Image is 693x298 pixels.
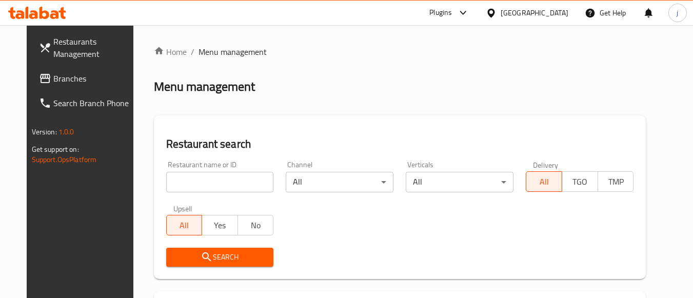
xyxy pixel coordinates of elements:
a: Home [154,46,187,58]
label: Delivery [533,161,559,168]
span: TMP [602,174,630,189]
span: j [677,7,678,18]
a: Restaurants Management [31,29,143,66]
span: All [530,174,558,189]
a: Support.OpsPlatform [32,153,97,166]
span: All [171,218,199,233]
span: Search [174,251,266,264]
label: Upsell [173,205,192,212]
h2: Restaurant search [166,136,634,152]
button: TGO [562,171,598,192]
span: No [242,218,270,233]
a: Branches [31,66,143,91]
button: Yes [202,215,238,235]
span: Menu management [199,46,267,58]
span: Branches [53,72,134,85]
nav: breadcrumb [154,46,646,58]
button: All [526,171,562,192]
h2: Menu management [154,78,255,95]
button: TMP [598,171,634,192]
button: No [237,215,274,235]
div: All [406,172,513,192]
div: All [286,172,393,192]
span: Restaurants Management [53,35,134,60]
input: Search for restaurant name or ID.. [166,172,274,192]
a: Search Branch Phone [31,91,143,115]
div: Plugins [429,7,452,19]
span: TGO [566,174,594,189]
span: Search Branch Phone [53,97,134,109]
button: Search [166,248,274,267]
button: All [166,215,203,235]
li: / [191,46,194,58]
span: Get support on: [32,143,79,156]
span: Yes [206,218,234,233]
span: Version: [32,125,57,138]
span: 1.0.0 [58,125,74,138]
div: [GEOGRAPHIC_DATA] [501,7,568,18]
